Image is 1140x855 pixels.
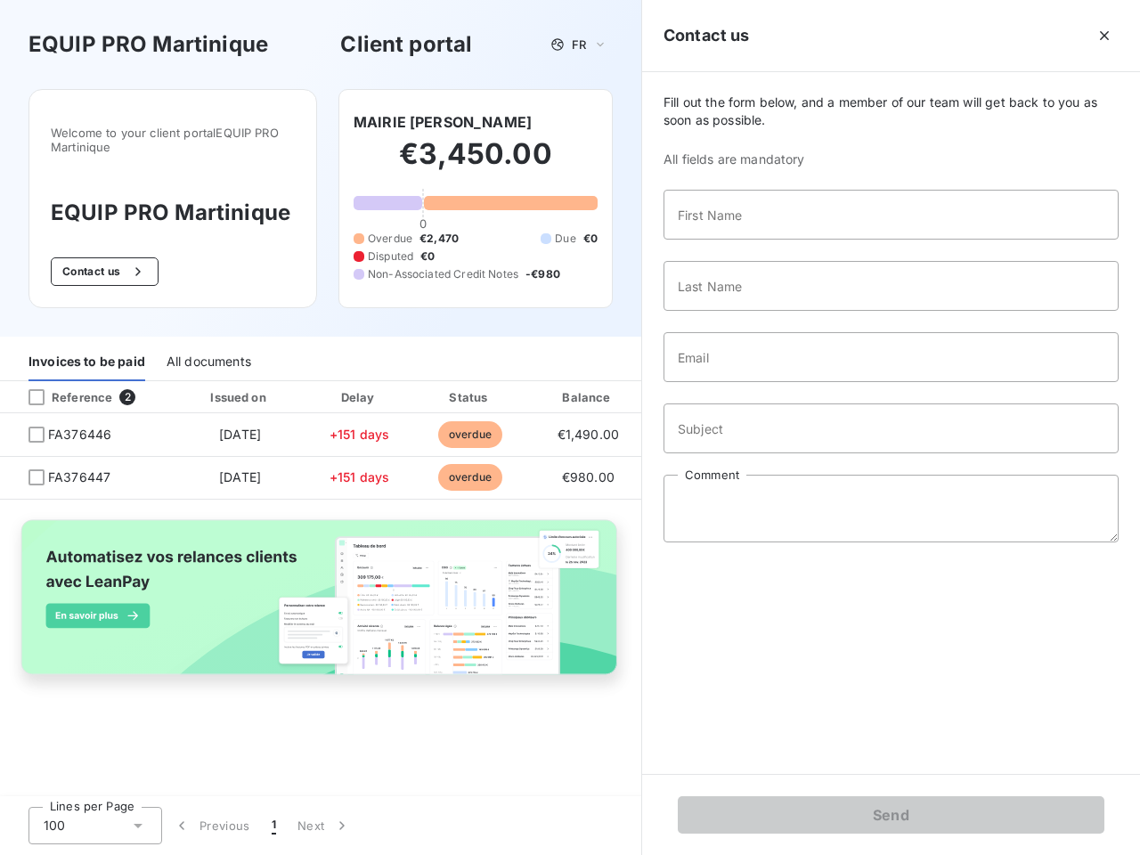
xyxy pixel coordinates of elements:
[119,389,135,405] span: 2
[572,37,586,52] span: FR
[558,427,619,442] span: €1,490.00
[167,344,251,381] div: All documents
[48,426,111,444] span: FA376446
[664,151,1119,168] span: All fields are mandatory
[340,28,472,61] h3: Client portal
[368,248,413,265] span: Disputed
[530,388,646,406] div: Balance
[330,469,389,484] span: +151 days
[178,388,301,406] div: Issued on
[678,796,1104,834] button: Send
[664,23,750,48] h5: Contact us
[51,197,295,229] h3: EQUIP PRO Martinique
[368,266,518,282] span: Non-Associated Credit Notes
[162,807,261,844] button: Previous
[51,126,295,154] span: Welcome to your client portal EQUIP PRO Martinique
[664,261,1119,311] input: placeholder
[48,468,110,486] span: FA376447
[261,807,287,844] button: 1
[51,257,159,286] button: Contact us
[219,469,261,484] span: [DATE]
[354,111,532,133] h6: MAIRIE [PERSON_NAME]
[664,403,1119,453] input: placeholder
[419,216,427,231] span: 0
[287,807,362,844] button: Next
[330,427,389,442] span: +151 days
[44,817,65,835] span: 100
[28,344,145,381] div: Invoices to be paid
[438,421,502,448] span: overdue
[417,388,523,406] div: Status
[420,248,435,265] span: €0
[28,28,268,61] h3: EQUIP PRO Martinique
[583,231,598,247] span: €0
[14,389,112,405] div: Reference
[525,266,560,282] span: -€980
[438,464,502,491] span: overdue
[368,231,412,247] span: Overdue
[555,231,575,247] span: Due
[664,332,1119,382] input: placeholder
[664,190,1119,240] input: placeholder
[272,817,276,835] span: 1
[664,94,1119,129] span: Fill out the form below, and a member of our team will get back to you as soon as possible.
[419,231,459,247] span: €2,470
[354,136,598,190] h2: €3,450.00
[7,510,634,701] img: banner
[219,427,261,442] span: [DATE]
[309,388,411,406] div: Delay
[562,469,615,484] span: €980.00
